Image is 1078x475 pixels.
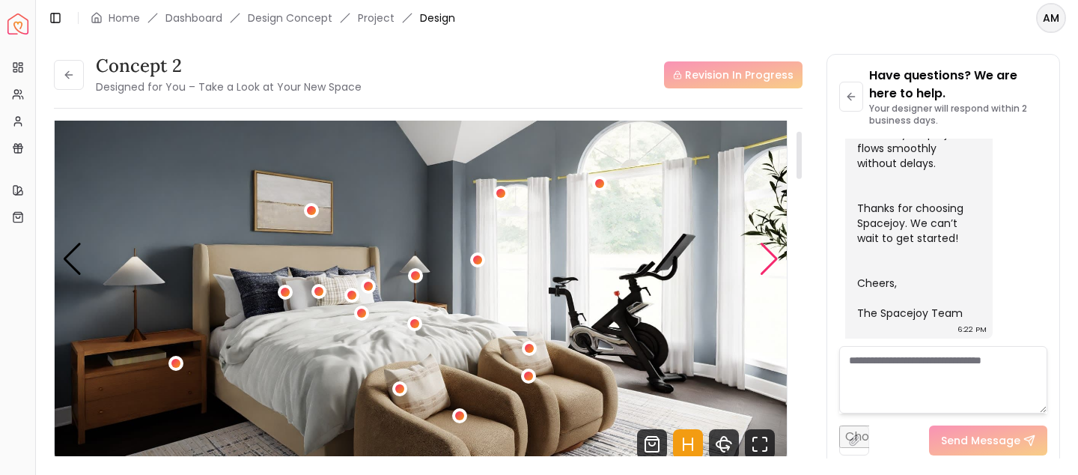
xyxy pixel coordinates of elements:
div: 2 / 5 [55,53,787,465]
nav: breadcrumb [91,10,455,25]
small: Designed for You – Take a Look at Your New Space [96,79,362,94]
span: AM [1038,4,1065,31]
img: Spacejoy Logo [7,13,28,34]
p: Have questions? We are here to help. [869,67,1047,103]
span: Design [420,10,455,25]
a: Dashboard [165,10,222,25]
a: Spacejoy [7,13,28,34]
p: Your designer will respond within 2 business days. [869,103,1047,127]
svg: Fullscreen [745,429,775,459]
div: Previous slide [62,243,82,276]
a: Project [358,10,395,25]
div: 6:22 PM [957,322,987,337]
a: Home [109,10,140,25]
svg: Shop Products from this design [637,429,667,459]
li: Design Concept [248,10,332,25]
svg: Hotspots Toggle [673,429,703,459]
div: Next slide [759,243,779,276]
img: Design Render 2 [55,53,787,465]
h3: concept 2 [96,54,362,78]
button: AM [1036,3,1066,33]
div: Carousel [55,53,787,465]
svg: 360 View [709,429,739,459]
